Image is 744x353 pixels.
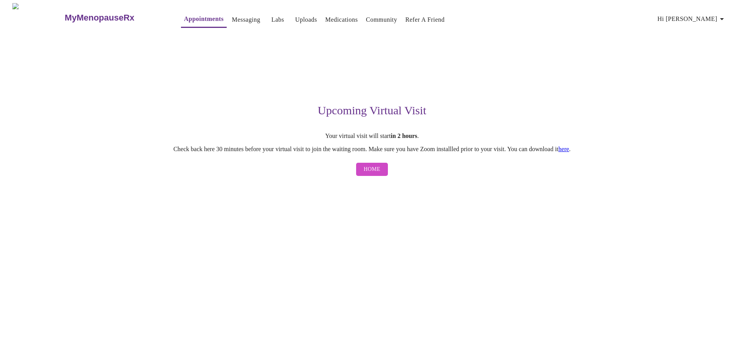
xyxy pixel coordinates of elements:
button: Uploads [292,12,320,28]
a: Labs [271,14,284,25]
h3: MyMenopauseRx [65,13,134,23]
a: Uploads [295,14,317,25]
p: Your virtual visit will start . [133,133,611,139]
a: Refer a Friend [405,14,445,25]
span: Hi [PERSON_NAME] [658,14,727,24]
a: Community [366,14,397,25]
button: Labs [265,12,290,28]
a: Medications [325,14,358,25]
h3: Upcoming Virtual Visit [133,104,611,117]
button: Hi [PERSON_NAME] [654,11,730,27]
img: MyMenopauseRx Logo [12,3,64,32]
a: here [558,146,569,152]
a: Appointments [184,14,224,24]
button: Home [356,163,388,176]
a: MyMenopauseRx [64,4,165,31]
button: Messaging [229,12,263,28]
strong: in 2 hours [391,133,417,139]
button: Refer a Friend [402,12,448,28]
p: Check back here 30 minutes before your virtual visit to join the waiting room. Make sure you have... [133,146,611,153]
button: Appointments [181,11,227,28]
a: Messaging [232,14,260,25]
button: Community [363,12,400,28]
button: Medications [322,12,361,28]
a: Home [354,159,390,180]
span: Home [364,165,381,174]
